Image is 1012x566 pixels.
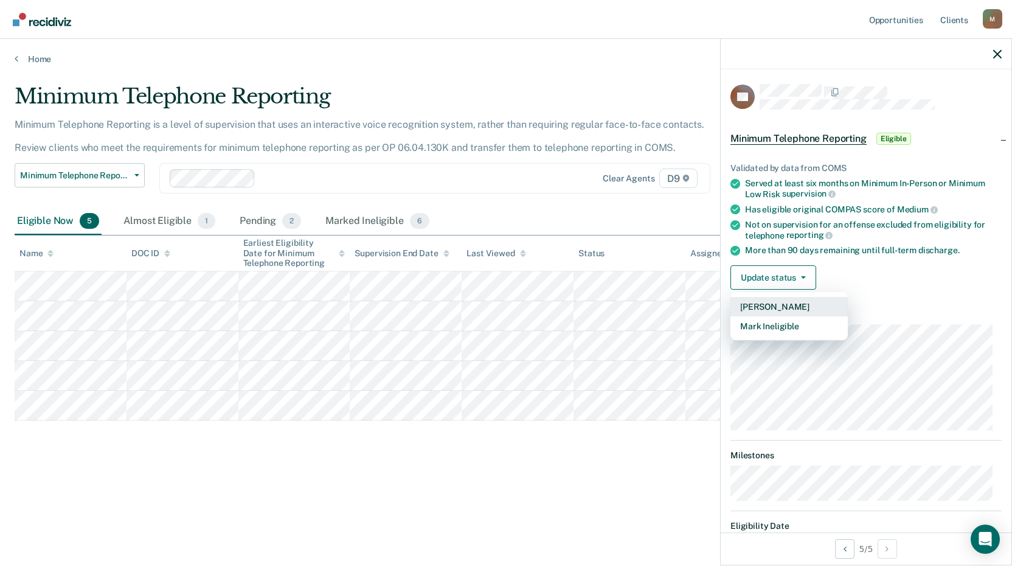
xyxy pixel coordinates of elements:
[466,248,525,259] div: Last Viewed
[730,309,1002,320] dt: Supervision
[730,265,816,290] button: Update status
[659,169,698,188] span: D9
[835,539,854,559] button: Previous Opportunity
[80,213,99,229] span: 5
[730,316,848,336] button: Mark Ineligible
[323,208,432,235] div: Marked Ineligible
[15,54,997,65] a: Home
[19,248,54,259] div: Name
[410,213,429,229] span: 6
[730,521,1002,531] dt: Eligibility Date
[878,539,897,559] button: Next Opportunity
[983,9,1002,29] div: M
[603,173,654,184] div: Clear agents
[782,189,836,198] span: supervision
[20,170,130,181] span: Minimum Telephone Reporting
[721,119,1011,158] div: Minimum Telephone ReportingEligible
[15,84,774,119] div: Minimum Telephone Reporting
[876,133,911,145] span: Eligible
[745,220,1002,240] div: Not on supervision for an offense excluded from eligibility for telephone
[730,163,1002,173] div: Validated by data from COMS
[721,533,1011,565] div: 5 / 5
[237,208,303,235] div: Pending
[745,245,1002,256] div: More than 90 days remaining until full-term
[897,204,938,214] span: Medium
[745,178,1002,199] div: Served at least six months on Minimum In-Person or Minimum Low Risk
[243,238,345,268] div: Earliest Eligibility Date for Minimum Telephone Reporting
[918,245,960,255] span: discharge.
[121,208,218,235] div: Almost Eligible
[983,9,1002,29] button: Profile dropdown button
[730,450,1002,461] dt: Milestones
[15,119,704,153] p: Minimum Telephone Reporting is a level of supervision that uses an interactive voice recognition ...
[13,13,71,26] img: Recidiviz
[131,248,170,259] div: DOC ID
[578,248,605,259] div: Status
[198,213,215,229] span: 1
[786,230,833,240] span: reporting
[730,297,848,316] button: [PERSON_NAME]
[690,248,747,259] div: Assigned to
[730,133,867,145] span: Minimum Telephone Reporting
[15,208,102,235] div: Eligible Now
[745,204,1002,215] div: Has eligible original COMPAS score of
[971,525,1000,554] div: Open Intercom Messenger
[282,213,301,229] span: 2
[355,248,449,259] div: Supervision End Date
